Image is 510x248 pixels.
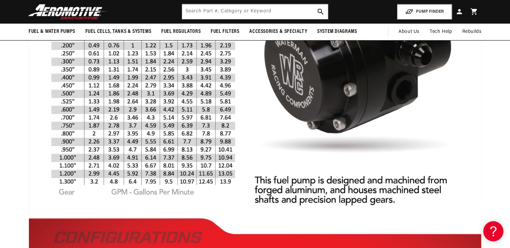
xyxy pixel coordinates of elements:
[211,28,239,35] span: Fuel Filters
[26,4,110,20] img: Aeromotive
[161,28,201,35] span: Fuel Regulators
[85,28,151,35] span: Fuel Cells, Tanks & Systems
[398,29,420,34] span: About Us
[425,24,457,40] summary: Tech Help
[313,4,328,19] button: search button
[249,28,307,35] span: Accessories & Specialty
[462,28,481,36] span: Rebuilds
[317,28,357,35] span: System Diagrams
[430,28,452,36] span: Tech Help
[457,24,486,40] summary: Rebuilds
[244,24,312,40] summary: Accessories & Specialty
[29,28,75,35] span: Fuel & Water Pumps
[393,24,425,40] a: About Us
[312,24,362,40] summary: System Diagrams
[24,24,80,40] summary: Fuel & Water Pumps
[182,4,328,19] input: Search by Part Number, Category or Keyword
[397,4,452,19] button: PUMP FINDER
[156,24,206,40] summary: Fuel Regulators
[80,24,156,40] summary: Fuel Cells, Tanks & Systems
[206,24,244,40] summary: Fuel Filters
